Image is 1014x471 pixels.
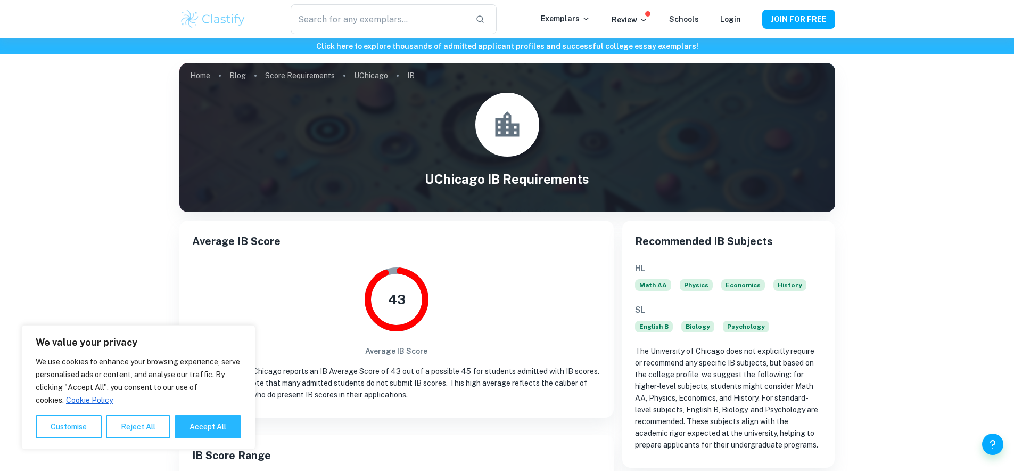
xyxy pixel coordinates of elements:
[192,233,601,249] h2: Average IB Score
[669,15,699,23] a: Schools
[229,68,246,83] a: Blog
[36,336,241,349] p: We value your privacy
[635,321,673,332] span: English B
[36,415,102,438] button: Customise
[635,345,822,451] p: The University of Chicago does not explicitly require or recommend any specific IB subjects, but ...
[723,321,769,332] span: Psychology
[65,395,113,405] a: Cookie Policy
[721,279,765,291] span: Economics
[635,262,822,275] h6: HL
[612,14,648,26] p: Review
[407,70,415,82] p: IB
[179,9,247,30] img: Clastify logo
[192,448,601,464] h2: IB Score Range
[2,40,1012,52] h6: Click here to explore thousands of admitted applicant profiles and successful college essay exemp...
[175,415,241,438] button: Accept All
[291,4,466,34] input: Search for any exemplars...
[36,355,241,407] p: We use cookies to enhance your browsing experience, serve personalised ads or content, and analys...
[635,304,822,316] h6: SL
[388,291,405,307] tspan: 43
[541,13,590,25] p: Exemplars
[21,325,255,450] div: We value your privacy
[354,68,388,83] a: UChicago
[982,434,1003,455] button: Help and Feedback
[635,233,822,249] h2: Recommended IB Subjects
[680,279,713,291] span: Physics
[681,321,714,332] span: Biology
[635,279,671,291] span: Math AA
[762,10,835,29] button: JOIN FOR FREE
[720,15,741,23] a: Login
[106,415,170,438] button: Reject All
[179,169,835,189] h1: UChicago IB Requirements
[192,366,601,401] p: The University of Chicago reports an IB Average Score of 43 out of a possible 45 for students adm...
[773,279,806,291] span: History
[190,68,210,83] a: Home
[265,68,335,83] a: Score Requirements
[365,345,427,357] h6: Average IB Score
